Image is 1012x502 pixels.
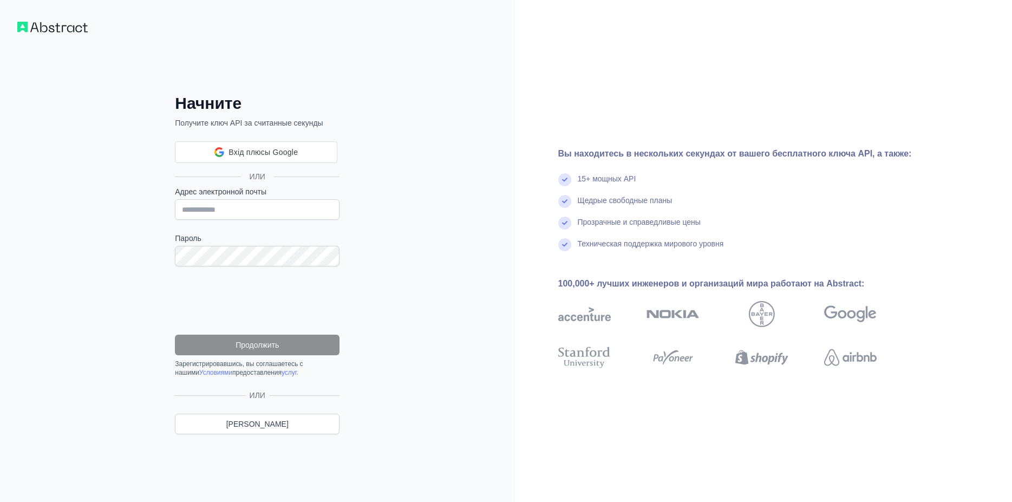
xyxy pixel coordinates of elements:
[175,335,339,355] button: Продолжить
[558,301,611,327] img: Акцруктура
[175,118,339,128] p: Получите ключ API за считанные секунды
[175,360,339,377] div: Зарегистрировавшись, вы соглашаетесь с нашими предоставления
[558,345,611,369] img: stanford university
[241,171,274,182] span: ИЛИ
[824,301,877,327] img: google
[578,173,636,195] div: 15+ мощных API
[558,277,912,290] div: 100,000+ лучших инженеров и организаций мира работают на Abstract:
[175,233,339,244] label: Пароль
[558,195,571,208] img: контрольная отметка
[228,147,298,158] span: Вхід плюсы Google
[578,195,673,217] div: Щедрые свободные планы
[245,390,270,401] span: ИЛИ
[558,173,571,186] img: контрольная отметка
[649,345,697,369] img: payoneer
[199,369,232,376] a: Условиями
[175,94,339,113] h2: Начните
[749,301,775,327] img: bayer
[175,186,339,197] label: Адрес электронной почты
[558,147,912,160] div: Вы находитесь в нескольких секундах от вашего бесплатного ключа API, а также:
[558,238,571,251] img: контрольная отметка
[735,345,788,369] img: shopify
[558,217,571,230] img: контрольная отметка
[647,301,700,327] img: nokia
[175,279,339,322] iframe: reCAPTCHA
[175,414,339,434] a: [PERSON_NAME]
[17,22,88,32] img: Рабочий процесс
[175,141,337,163] div: Вхід плюсы Google
[282,369,298,376] a: услуг.
[578,238,724,260] div: Техническая поддержка мирового уровня
[578,217,701,238] div: Прозрачные и справедливые цены
[824,345,877,369] img: airbnb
